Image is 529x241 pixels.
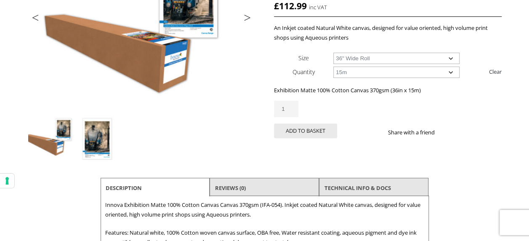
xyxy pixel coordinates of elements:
button: Add to basket [274,123,337,138]
img: twitter sharing button [455,129,461,136]
a: Description [106,180,142,195]
p: Innova Exhibition Matte 100% Cotton Canvas Canvas 370gsm (IFA-054). Inkjet coated Natural White c... [105,200,424,220]
p: Share with a friend [388,128,444,137]
img: facebook sharing button [444,129,451,136]
input: Product quantity [274,101,298,117]
a: TECHNICAL INFO & DOCS [324,180,391,195]
label: Size [298,54,309,62]
img: Exhibition Matte 100% Cotton Inkjet Canvas 370gsm (IFA-054) - Image 2 [74,116,120,162]
a: Clear options [489,65,502,78]
a: Reviews (0) [215,180,246,195]
p: An Inkjet coated Natural White canvas, designed for value oriented, high volume print shops using... [274,23,501,43]
img: email sharing button [465,129,471,136]
img: Exhibition Matte 100% Cotton Inkjet Canvas 370gsm (IFA-054) [28,116,74,162]
p: Exhibition Matte 100% Cotton Canvas 370gsm (36in x 15m) [274,86,501,95]
label: Quantity [292,68,315,76]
